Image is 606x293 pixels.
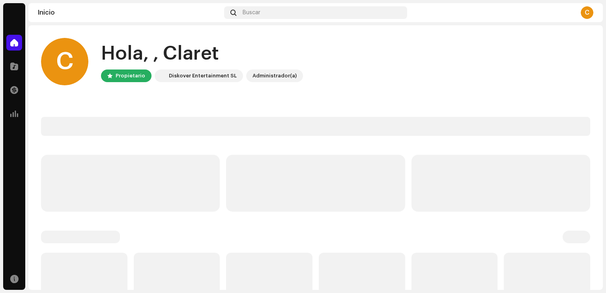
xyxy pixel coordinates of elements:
[116,71,145,81] div: Propietario
[581,6,593,19] div: C
[252,71,297,81] div: Administrador(a)
[38,9,221,16] div: Inicio
[169,71,237,81] div: Diskover Entertainment SL
[101,41,303,66] div: Hola, , Claret
[156,71,166,81] img: 297a105e-aa6c-4183-9ff4-27133c00f2e2
[243,9,260,16] span: Buscar
[41,38,88,85] div: C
